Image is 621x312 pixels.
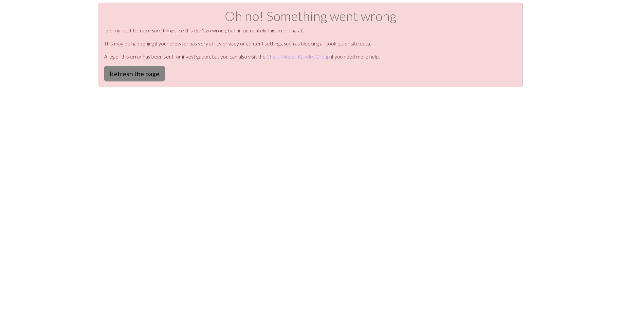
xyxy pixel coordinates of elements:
h1: Oh no! Something went wrong [104,8,517,24]
p: I do my best to make sure things like this don't go wrong, but unfortuantely this time it has :( [104,26,517,34]
p: This may be happening if your browser has very stricy privacy or content settings, such as blocki... [104,40,517,47]
button: Refresh the page [104,66,165,81]
p: A log of this error has been sent for investigation, but you can also visit the if you need more ... [104,53,517,61]
a: Chart Minder Ravelry Group [266,53,330,60]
